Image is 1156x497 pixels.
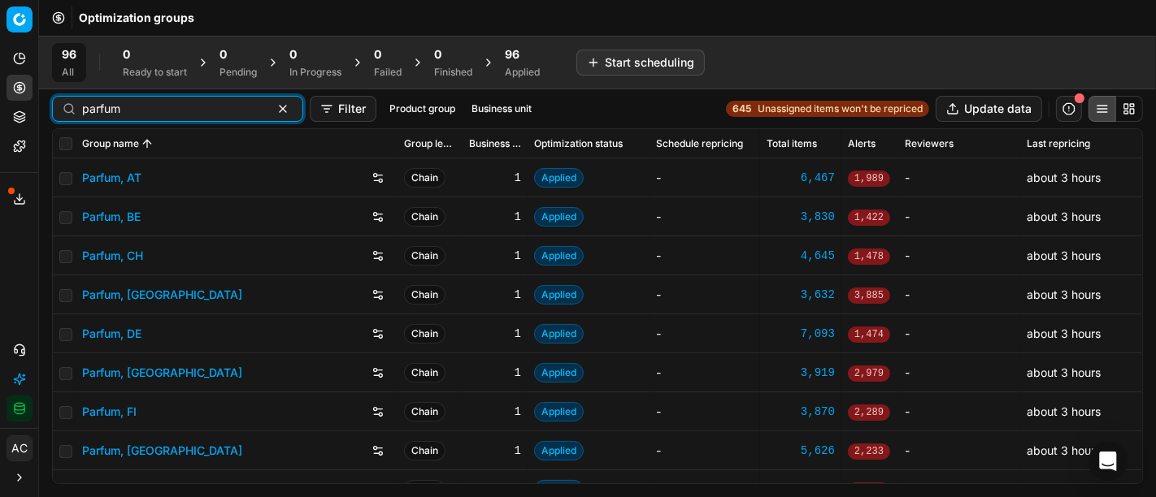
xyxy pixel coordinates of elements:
[848,287,890,304] span: 3,885
[650,431,760,470] td: -
[848,443,890,460] span: 2,233
[650,158,760,197] td: -
[82,404,137,420] a: Parfum, FI
[848,365,890,382] span: 2,979
[650,353,760,392] td: -
[139,136,155,152] button: Sorted by Group name ascending
[534,441,584,460] span: Applied
[650,314,760,353] td: -
[1089,442,1128,481] div: Open Intercom Messenger
[82,248,143,264] a: Parfum, CH
[767,287,835,303] a: 3,632
[79,10,194,26] span: Optimization groups
[374,66,402,79] div: Failed
[82,209,141,225] a: Parfum, BE
[404,402,445,421] span: Chain
[767,326,835,342] a: 7,093
[219,46,227,63] span: 0
[469,404,521,420] div: 1
[404,363,445,382] span: Chain
[7,436,32,460] span: AC
[534,246,584,266] span: Applied
[732,102,751,115] strong: 645
[469,248,521,264] div: 1
[82,101,260,117] input: Search
[898,392,1020,431] td: -
[404,324,445,344] span: Chain
[505,46,519,63] span: 96
[848,210,890,226] span: 1,422
[310,96,376,122] button: Filter
[434,66,472,79] div: Finished
[767,365,835,381] a: 3,919
[534,363,584,382] span: Applied
[434,46,441,63] span: 0
[898,431,1020,470] td: -
[469,287,521,303] div: 1
[656,137,743,150] span: Schedule repricing
[123,66,187,79] div: Ready to start
[82,287,242,303] a: Parfum, [GEOGRAPHIC_DATA]
[534,207,584,227] span: Applied
[534,402,584,421] span: Applied
[767,404,835,420] div: 3,870
[123,46,130,63] span: 0
[7,435,33,461] button: AC
[469,137,521,150] span: Business unit
[650,197,760,236] td: -
[82,443,242,459] a: Parfum, [GEOGRAPHIC_DATA]
[848,171,890,187] span: 1,989
[79,10,194,26] nav: breadcrumb
[767,209,835,225] a: 3,830
[767,248,835,264] div: 4,645
[767,170,835,186] a: 6,467
[936,96,1042,122] button: Update data
[62,46,76,63] span: 96
[898,275,1020,314] td: -
[650,392,760,431] td: -
[758,102,923,115] span: Unassigned items won't be repriced
[534,137,623,150] span: Optimization status
[650,236,760,275] td: -
[1027,171,1101,184] span: about 3 hours
[1027,248,1101,262] span: about 3 hours
[1027,210,1101,223] span: about 3 hours
[848,404,890,421] span: 2,289
[905,137,954,150] span: Reviewers
[848,137,876,150] span: Alerts
[848,326,890,343] span: 1,474
[404,207,445,227] span: Chain
[767,443,835,459] a: 5,626
[469,170,521,186] div: 1
[289,46,297,63] span: 0
[898,353,1020,392] td: -
[469,326,521,342] div: 1
[534,324,584,344] span: Applied
[1027,365,1101,379] span: about 3 hours
[219,66,257,79] div: Pending
[469,443,521,459] div: 1
[898,158,1020,197] td: -
[465,99,538,119] button: Business unit
[62,66,76,79] div: All
[767,137,817,150] span: Total items
[1027,482,1101,496] span: about 3 hours
[1027,404,1101,418] span: about 3 hours
[82,365,242,381] a: Parfum, [GEOGRAPHIC_DATA]
[898,236,1020,275] td: -
[82,326,141,342] a: Parfum, DE
[404,137,456,150] span: Group level
[374,46,381,63] span: 0
[383,99,462,119] button: Product group
[534,285,584,305] span: Applied
[1027,326,1101,340] span: about 3 hours
[650,275,760,314] td: -
[404,168,445,188] span: Chain
[1027,137,1090,150] span: Last repricing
